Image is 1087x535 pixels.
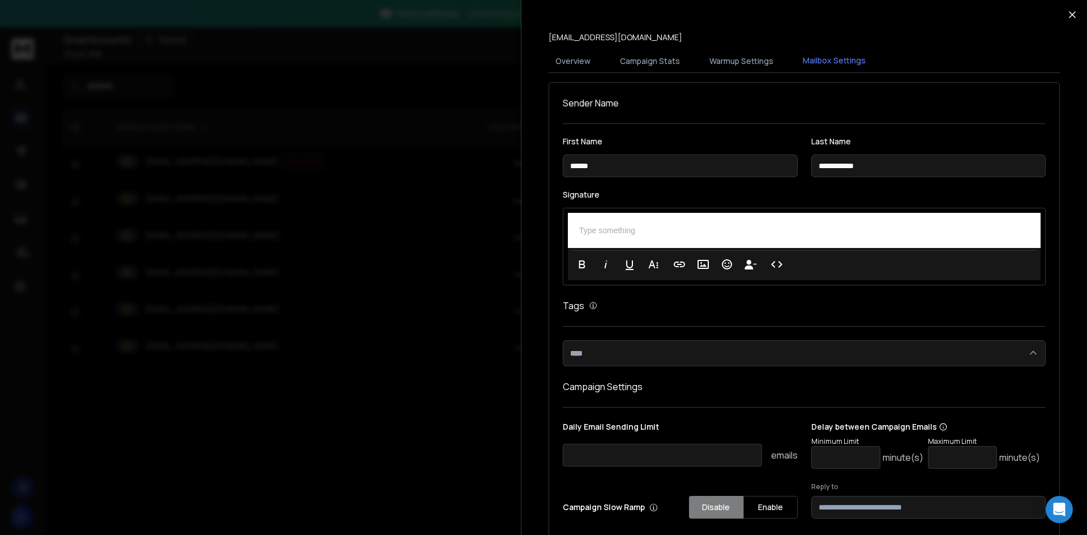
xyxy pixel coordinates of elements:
p: [EMAIL_ADDRESS][DOMAIN_NAME] [549,32,682,43]
p: minute(s) [999,451,1040,464]
button: Bold (Ctrl+B) [571,253,593,276]
button: Overview [549,49,597,74]
h1: Sender Name [563,96,1046,110]
p: Delay between Campaign Emails [811,421,1040,433]
label: First Name [563,138,798,145]
div: Open Intercom Messenger [1046,496,1073,523]
button: Enable [743,496,798,519]
p: Minimum Limit [811,437,923,446]
p: Maximum Limit [928,437,1040,446]
label: Reply to [811,482,1046,491]
label: Signature [563,191,1046,199]
button: Insert Image (Ctrl+P) [692,253,714,276]
button: Mailbox Settings [796,48,872,74]
h1: Tags [563,299,584,313]
label: Last Name [811,138,1046,145]
p: minute(s) [883,451,923,464]
button: Italic (Ctrl+I) [595,253,617,276]
button: Underline (Ctrl+U) [619,253,640,276]
p: Campaign Slow Ramp [563,502,658,513]
button: Warmup Settings [703,49,780,74]
button: Insert Unsubscribe Link [740,253,761,276]
button: Campaign Stats [613,49,687,74]
button: Code View [766,253,788,276]
button: Insert Link (Ctrl+K) [669,253,690,276]
button: Disable [689,496,743,519]
button: Emoticons [716,253,738,276]
h1: Campaign Settings [563,380,1046,393]
button: More Text [643,253,664,276]
p: emails [771,448,798,462]
p: Daily Email Sending Limit [563,421,798,437]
